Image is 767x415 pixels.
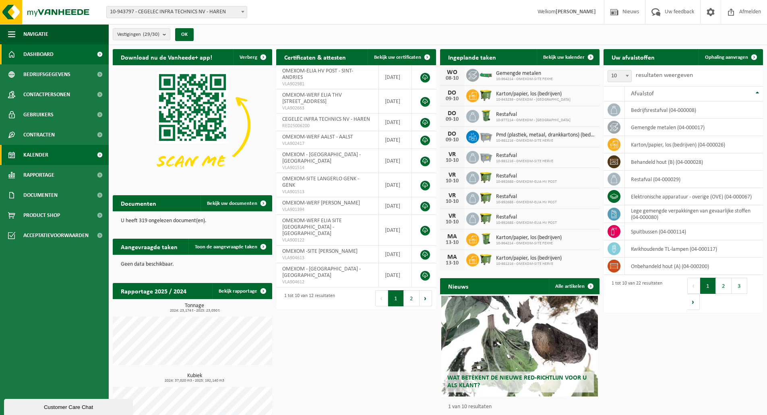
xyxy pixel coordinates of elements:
[496,241,562,246] span: 10-964214 - OMEXOM-SITE FEXHE
[282,206,372,213] span: VLA901394
[444,233,460,240] div: MA
[625,205,763,223] td: lege gemengde verpakkingen van gevaarlijke stoffen (04-000080)
[444,90,460,96] div: DO
[379,114,412,131] td: [DATE]
[282,176,359,188] span: OMEXOM-SITE LANGERLO GENK - GENK
[444,192,460,199] div: VR
[121,218,264,224] p: U heeft 319 ongelezen document(en).
[444,172,460,178] div: VR
[479,252,493,266] img: WB-1100-HPE-GN-50
[404,290,420,306] button: 2
[448,404,595,410] p: 1 van 10 resultaten
[687,294,700,310] button: Next
[444,76,460,81] div: 08-10
[444,240,460,246] div: 13-10
[106,6,247,18] span: 10-943797 - CEGELEC INFRA TECHNICS NV - HAREN
[496,180,557,184] span: 10-992688 - OMEXOM-ELIA HV POST
[207,201,257,206] span: Bekijk uw documenten
[113,49,220,65] h2: Download nu de Vanheede+ app!
[608,70,631,82] span: 10
[368,49,435,65] a: Bekijk uw certificaten
[687,278,700,294] button: Previous
[444,213,460,219] div: VR
[496,132,595,138] span: Pmd (plastiek, metaal, drankkartons) (bedrijven)
[625,223,763,240] td: spuitbussen (04-000114)
[496,159,553,164] span: 10-981216 - OMEXOM-SITE HERVE
[282,134,353,140] span: OMEXOM-WERF AALST - AALST
[496,194,557,200] span: Restafval
[444,117,460,122] div: 09-10
[282,200,360,206] span: OMEXOM-WERF [PERSON_NAME]
[444,69,460,76] div: WO
[117,309,272,313] span: 2024: 23,174 t - 2025: 23,050 t
[379,173,412,197] td: [DATE]
[195,244,257,250] span: Toon de aangevraagde taken
[625,240,763,258] td: kwikhoudende TL-lampen (04-000117)
[379,197,412,215] td: [DATE]
[23,205,60,225] span: Product Shop
[444,199,460,204] div: 10-10
[496,262,562,266] span: 10-981216 - OMEXOM-SITE HERVE
[282,152,361,164] span: OMEXOM - [GEOGRAPHIC_DATA] - [GEOGRAPHIC_DATA]
[282,140,372,147] span: VLA902417
[496,153,553,159] span: Restafval
[441,296,597,396] a: Wat betekent de nieuwe RED-richtlijn voor u als klant?
[374,55,421,60] span: Bekijk uw certificaten
[23,64,70,85] span: Bedrijfsgegevens
[188,239,271,255] a: Toon de aangevraagde taken
[496,221,557,225] span: 10-992688 - OMEXOM-ELIA HV POST
[732,278,747,294] button: 3
[143,32,159,37] count: (29/30)
[4,397,134,415] iframe: chat widget
[496,97,571,102] span: 10-943239 - OMEXOM - [GEOGRAPHIC_DATA]
[479,129,493,143] img: WB-2500-GAL-GY-01
[625,258,763,275] td: onbehandeld hout (A) (04-000200)
[113,283,194,299] h2: Rapportage 2025 / 2024
[379,215,412,246] td: [DATE]
[23,44,54,64] span: Dashboard
[444,158,460,163] div: 10-10
[636,72,693,78] label: resultaten weergeven
[379,65,412,89] td: [DATE]
[282,237,372,244] span: VLA900122
[113,65,272,185] img: Download de VHEPlus App
[625,153,763,171] td: behandeld hout (B) (04-000028)
[175,28,194,41] button: OK
[444,260,460,266] div: 13-10
[479,211,493,225] img: WB-1100-HPE-GN-50
[625,101,763,119] td: bedrijfsrestafval (04-000008)
[282,123,372,129] span: RED25006200
[23,85,70,105] span: Contactpersonen
[282,81,372,87] span: VLA902981
[282,105,372,111] span: VLA902663
[282,248,358,254] span: OMEXOM -SITE [PERSON_NAME]
[608,70,632,82] span: 10
[113,28,170,40] button: Vestigingen(29/30)
[625,119,763,136] td: gemengde metalen (04-000017)
[444,110,460,117] div: DO
[282,68,353,81] span: OMEXOM-ELIA HV POST - SINT-ANDRIES
[496,70,553,77] span: Gemengde metalen
[117,379,272,383] span: 2024: 37,020 m3 - 2025: 192,140 m3
[375,290,388,306] button: Previous
[282,255,372,261] span: VLA904613
[479,88,493,102] img: WB-1100-HPE-GN-50
[625,136,763,153] td: karton/papier, los (bedrijven) (04-000026)
[496,214,557,221] span: Restafval
[420,290,432,306] button: Next
[479,71,493,78] img: HK-XC-10-GN-00
[280,289,335,307] div: 1 tot 10 van 12 resultaten
[496,91,571,97] span: Karton/papier, los (bedrijven)
[121,262,264,267] p: Geen data beschikbaar.
[23,145,48,165] span: Kalender
[496,235,562,241] span: Karton/papier, los (bedrijven)
[282,116,370,122] span: CEGELEC INFRA TECHNICS NV - HAREN
[699,49,762,65] a: Ophaling aanvragen
[479,109,493,122] img: WB-0240-HPE-GN-50
[276,49,354,65] h2: Certificaten & attesten
[201,195,271,211] a: Bekijk uw documenten
[282,279,372,285] span: VLA904612
[700,278,716,294] button: 1
[444,254,460,260] div: MA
